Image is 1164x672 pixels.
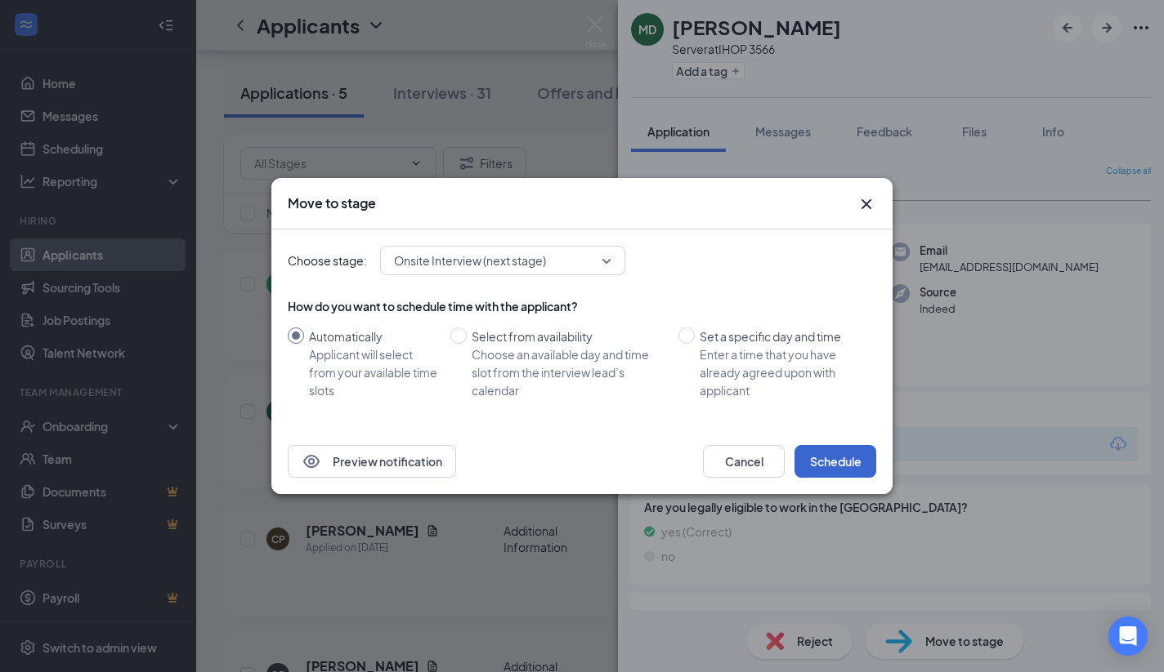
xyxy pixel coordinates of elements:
[309,345,437,399] div: Applicant will select from your available time slots
[857,194,876,214] svg: Cross
[700,345,863,399] div: Enter a time that you have already agreed upon with applicant
[309,327,437,345] div: Automatically
[302,452,321,471] svg: Eye
[857,194,876,214] button: Close
[288,445,456,478] button: EyePreview notification
[288,194,376,212] h3: Move to stage
[795,445,876,478] button: Schedule
[288,298,876,314] div: How do you want to schedule time with the applicant?
[394,248,546,273] span: Onsite Interview (next stage)
[472,345,665,399] div: Choose an available day and time slot from the interview lead’s calendar
[703,445,785,478] button: Cancel
[1108,616,1148,656] div: Open Intercom Messenger
[700,327,863,345] div: Set a specific day and time
[472,327,665,345] div: Select from availability
[288,251,367,269] span: Choose stage:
